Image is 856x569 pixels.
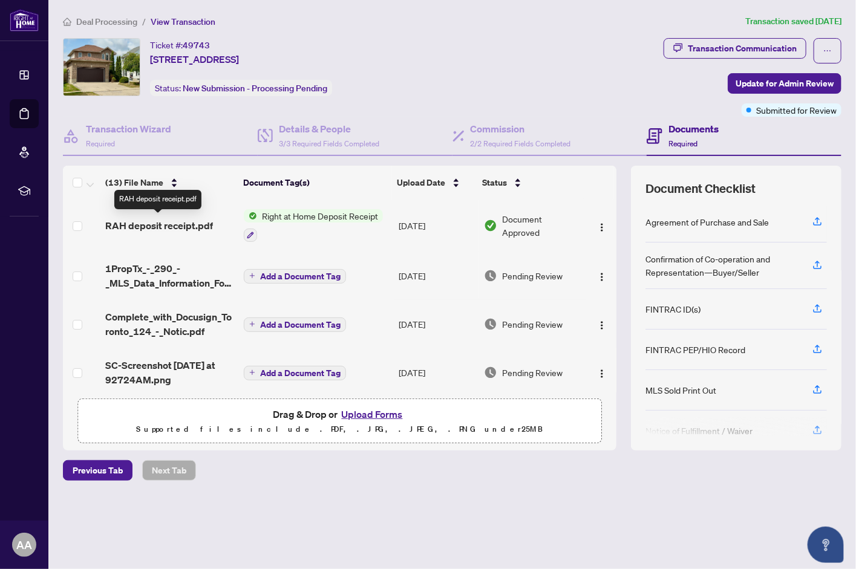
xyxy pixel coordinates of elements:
div: Status: [150,80,332,96]
button: Status IconRight at Home Deposit Receipt [244,209,383,242]
span: plus [249,273,255,279]
button: Add a Document Tag [244,269,346,284]
span: Required [86,139,115,148]
button: Add a Document Tag [244,317,346,332]
img: Logo [597,320,607,330]
span: Previous Tab [73,461,123,480]
button: Transaction Communication [664,38,806,59]
button: Update for Admin Review [728,73,841,94]
img: Document Status [484,219,497,232]
div: FINTRAC PEP/HIO Record [645,343,745,356]
span: Right at Home Deposit Receipt [257,209,383,223]
th: Document Tag(s) [238,166,392,200]
button: Logo [592,266,612,285]
img: Document Status [484,317,497,331]
button: Add a Document Tag [244,365,346,380]
img: logo [10,9,39,31]
span: plus [249,321,255,327]
span: Pending Review [502,317,563,331]
span: Document Approved [502,212,581,239]
span: View Transaction [151,16,215,27]
button: Logo [592,216,612,235]
td: [DATE] [394,252,479,300]
th: Upload Date [392,166,477,200]
h4: Transaction Wizard [86,122,171,136]
span: 49743 [183,40,210,51]
span: SC-Screenshot [DATE] at 92724AM.png [105,358,234,387]
span: ellipsis [823,47,832,55]
button: Add a Document Tag [244,268,346,284]
div: RAH deposit receipt.pdf [114,190,201,209]
article: Transaction saved [DATE] [745,15,841,28]
h4: Details & People [279,122,379,136]
span: Drag & Drop orUpload FormsSupported files include .PDF, .JPG, .JPEG, .PNG under25MB [78,399,601,444]
div: FINTRAC ID(s) [645,302,701,316]
span: Required [668,139,698,148]
td: [DATE] [394,348,479,397]
h4: Commission [471,122,571,136]
button: Add a Document Tag [244,316,346,332]
span: Pending Review [502,366,563,379]
img: Document Status [484,366,497,379]
span: Deal Processing [76,16,137,27]
span: plus [249,369,255,376]
span: Add a Document Tag [260,369,341,377]
span: Pending Review [502,269,563,282]
th: (13) File Name [100,166,238,200]
span: 2/2 Required Fields Completed [471,139,571,148]
span: Add a Document Tag [260,272,341,281]
div: Transaction Communication [688,39,797,58]
img: Logo [597,369,607,379]
span: New Submission - Processing Pending [183,83,327,94]
span: Drag & Drop or [273,406,407,422]
span: Update for Admin Review [736,74,834,93]
span: [STREET_ADDRESS] [150,52,239,67]
h4: Documents [668,122,719,136]
button: Logo [592,363,612,382]
button: Upload Forms [338,406,407,422]
button: Logo [592,314,612,334]
img: Status Icon [244,209,257,223]
div: Ticket #: [150,38,210,52]
button: Previous Tab [63,460,132,481]
div: Confirmation of Co-operation and Representation—Buyer/Seller [645,252,798,279]
button: Open asap [808,527,844,563]
td: [DATE] [394,200,479,252]
span: (13) File Name [105,176,163,189]
span: home [63,18,71,26]
img: Logo [597,272,607,282]
button: Next Tab [142,460,196,481]
span: Add a Document Tag [260,320,341,329]
span: Status [482,176,507,189]
td: [DATE] [394,300,479,348]
span: 3/3 Required Fields Completed [279,139,379,148]
span: AA [16,536,32,553]
span: Submitted for Review [756,103,837,117]
p: Supported files include .PDF, .JPG, .JPEG, .PNG under 25 MB [85,422,594,437]
li: / [142,15,146,28]
span: Upload Date [397,176,445,189]
span: Document Checklist [645,180,756,197]
th: Status [477,166,584,200]
img: IMG-X12343874_1.jpg [64,39,140,96]
img: Logo [597,223,607,232]
img: Document Status [484,269,497,282]
span: Complete_with_Docusign_Toronto_124_-_Notic.pdf [105,310,234,339]
button: Add a Document Tag [244,366,346,380]
div: Agreement of Purchase and Sale [645,215,769,229]
div: MLS Sold Print Out [645,383,716,397]
span: 1PropTx_-_290_-_MLS_Data_Information_Form_-_Freehold_-_Sale_1.pdf [105,261,234,290]
span: RAH deposit receipt.pdf [105,218,213,233]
